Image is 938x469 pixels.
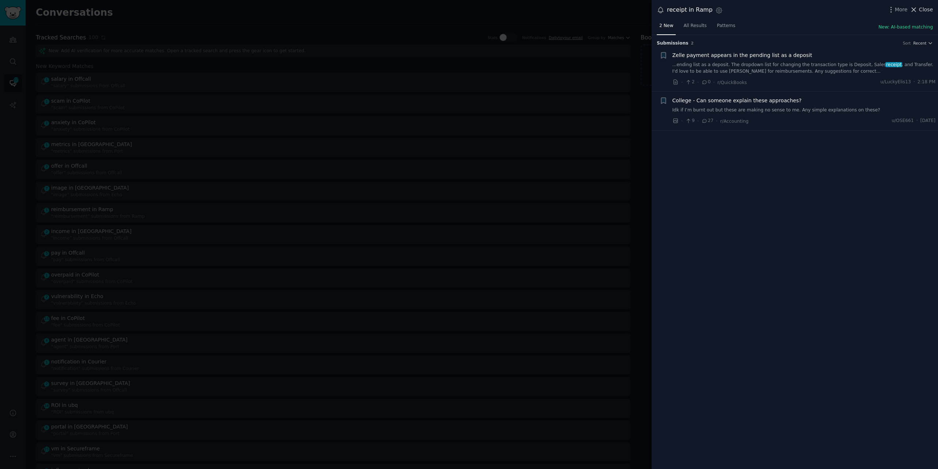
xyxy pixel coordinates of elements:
span: receipt [885,62,902,67]
span: 9 [685,118,694,124]
span: · [914,79,915,85]
span: 2 New [659,23,673,29]
span: · [713,79,715,86]
a: 2 New [657,20,676,35]
span: Close [919,6,933,14]
span: · [716,117,717,125]
span: More [895,6,908,14]
span: u/OSE661 [892,118,914,124]
span: Patterns [717,23,735,29]
span: [DATE] [920,118,935,124]
span: · [681,79,683,86]
div: receipt in Ramp [667,5,713,15]
span: · [681,117,683,125]
span: All Results [683,23,706,29]
span: Recent [913,41,926,46]
a: Patterns [714,20,738,35]
a: Zelle payment appears in the pending list as a deposit [672,52,812,59]
span: u/LuckyElis13 [880,79,911,85]
a: College - Can someone explain these approaches? [672,97,802,104]
span: r/Accounting [720,119,749,124]
button: More [887,6,908,14]
span: 27 [701,118,713,124]
span: 0 [701,79,710,85]
span: 2:18 PM [918,79,935,85]
button: Recent [913,41,933,46]
span: · [916,118,918,124]
span: · [697,79,699,86]
button: New: AI-based matching [878,24,933,31]
span: r/QuickBooks [717,80,747,85]
a: Idk if I’m burnt out but these are making no sense to me. Any simple explanations on these? [672,107,936,114]
span: 2 [685,79,694,85]
span: 2 [691,41,694,45]
a: All Results [681,20,709,35]
div: Sort [903,41,911,46]
span: Submission s [657,40,689,47]
span: · [697,117,699,125]
button: Close [910,6,933,14]
a: ...ending list as a deposit. The dropdown list for changing the transaction type is Deposit, Sale... [672,62,936,75]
